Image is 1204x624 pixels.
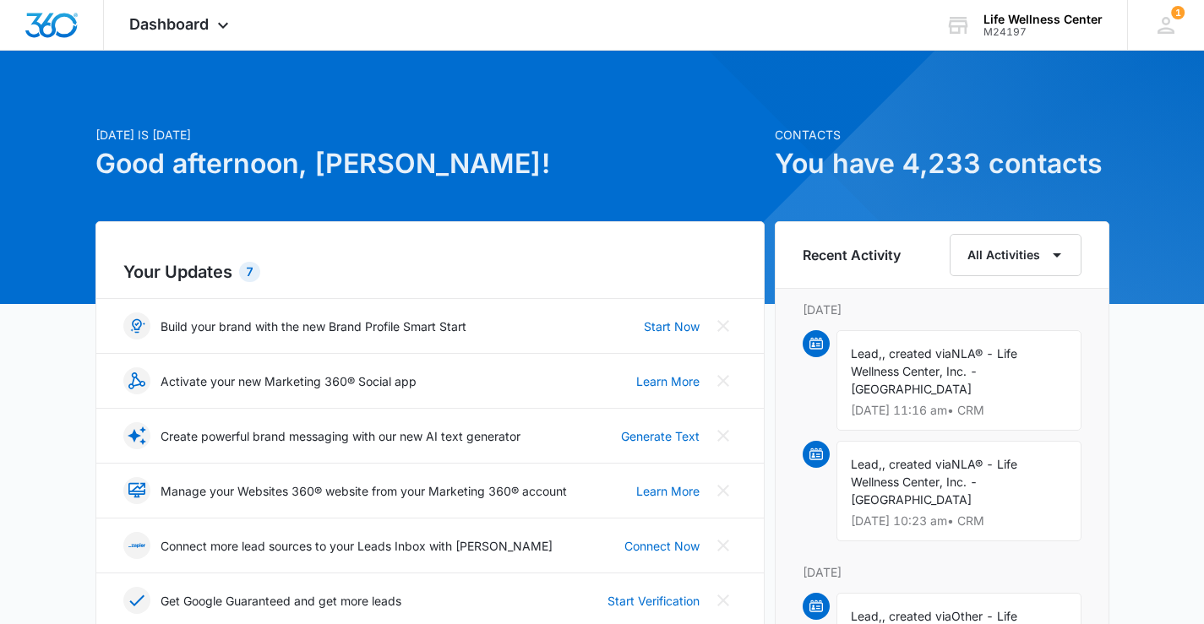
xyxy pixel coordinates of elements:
[803,301,1081,318] p: [DATE]
[851,609,882,623] span: Lead,
[621,427,700,445] a: Generate Text
[710,587,737,614] button: Close
[710,312,737,339] button: Close
[851,346,882,361] span: Lead,
[851,457,1017,507] span: NLA® - Life Wellness Center, Inc. - [GEOGRAPHIC_DATA]
[161,537,553,555] p: Connect more lead sources to your Leads Inbox with [PERSON_NAME]
[710,477,737,504] button: Close
[239,262,260,282] div: 7
[983,13,1103,26] div: account name
[161,592,401,610] p: Get Google Guaranteed and get more leads
[1171,6,1185,19] div: notifications count
[161,372,417,390] p: Activate your new Marketing 360® Social app
[851,404,1067,416] p: [DATE] 11:16 am • CRM
[95,126,765,144] p: [DATE] is [DATE]
[161,317,466,335] p: Build your brand with the new Brand Profile Smart Start
[644,317,700,335] a: Start Now
[803,563,1081,581] p: [DATE]
[882,457,951,471] span: , created via
[983,26,1103,38] div: account id
[123,259,737,285] h2: Your Updates
[636,482,700,500] a: Learn More
[129,15,209,33] span: Dashboard
[710,367,737,394] button: Close
[710,532,737,559] button: Close
[851,457,882,471] span: Lead,
[1171,6,1185,19] span: 1
[775,126,1109,144] p: Contacts
[851,346,1017,396] span: NLA® - Life Wellness Center, Inc. - [GEOGRAPHIC_DATA]
[95,144,765,184] h1: Good afternoon, [PERSON_NAME]!
[161,482,567,500] p: Manage your Websites 360® website from your Marketing 360® account
[950,234,1081,276] button: All Activities
[624,537,700,555] a: Connect Now
[636,372,700,390] a: Learn More
[882,609,951,623] span: , created via
[710,422,737,449] button: Close
[161,427,520,445] p: Create powerful brand messaging with our new AI text generator
[775,144,1109,184] h1: You have 4,233 contacts
[803,245,901,265] h6: Recent Activity
[851,515,1067,527] p: [DATE] 10:23 am • CRM
[882,346,951,361] span: , created via
[607,592,700,610] a: Start Verification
